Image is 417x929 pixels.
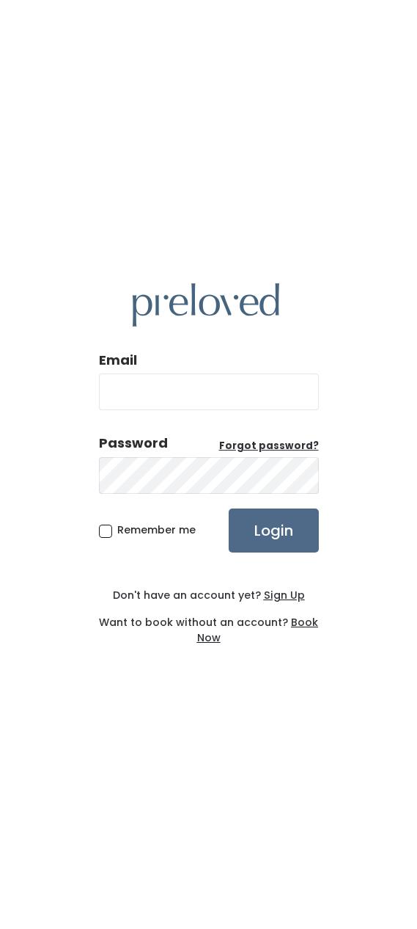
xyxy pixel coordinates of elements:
[197,615,319,645] a: Book Now
[264,588,305,602] u: Sign Up
[229,509,319,553] input: Login
[117,522,196,537] span: Remember me
[99,588,319,603] div: Don't have an account yet?
[261,588,305,602] a: Sign Up
[99,603,319,646] div: Want to book without an account?
[99,434,168,453] div: Password
[219,439,319,453] a: Forgot password?
[133,283,279,327] img: preloved logo
[99,351,137,370] label: Email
